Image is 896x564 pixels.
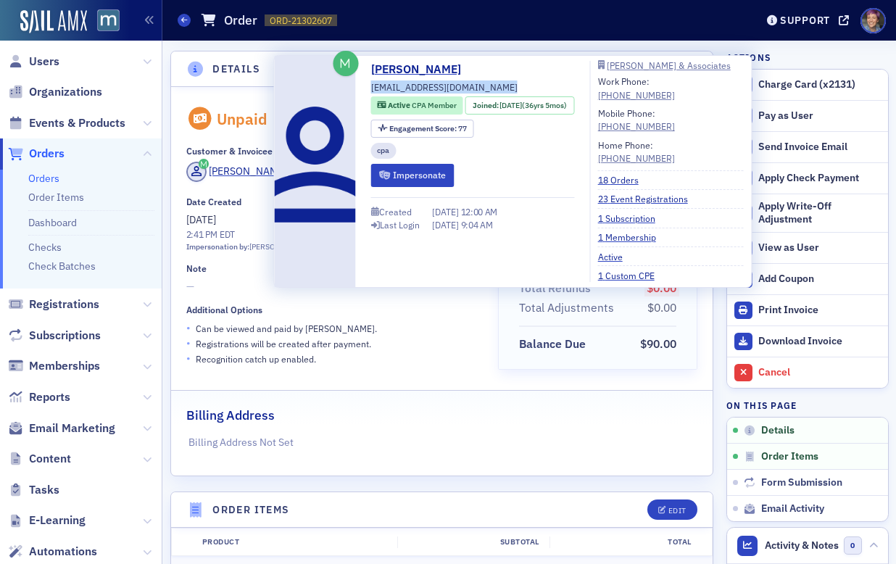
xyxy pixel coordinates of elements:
[758,172,880,185] div: Apply Check Payment
[647,499,697,520] button: Edit
[598,212,666,225] a: 1 Subscription
[758,304,880,317] div: Print Invoice
[761,502,824,515] span: Email Activity
[607,62,731,70] div: [PERSON_NAME] & Associates
[29,328,101,344] span: Subscriptions
[29,544,97,560] span: Automations
[192,536,398,548] div: Product
[761,450,818,463] span: Order Items
[29,389,70,405] span: Reports
[727,263,888,294] button: Add Coupon
[29,420,115,436] span: Email Marketing
[224,12,257,29] h1: Order
[598,269,665,282] a: 1 Custom CPE
[186,406,275,425] h2: Billing Address
[29,296,99,312] span: Registrations
[727,325,888,357] a: Download Invoice
[186,263,207,274] div: Note
[29,513,86,528] span: E-Learning
[8,358,100,374] a: Memberships
[640,336,676,351] span: $90.00
[28,260,96,273] a: Check Batches
[29,358,100,374] span: Memberships
[29,451,71,467] span: Content
[20,10,87,33] img: SailAMX
[598,88,675,101] div: [PHONE_NUMBER]
[377,100,456,112] a: Active CPA Member
[647,300,676,315] span: $0.00
[371,61,472,78] a: [PERSON_NAME]
[758,366,880,379] div: Cancel
[727,162,888,194] button: Apply Check Payment
[519,280,596,297] span: Total Refunds
[598,152,675,165] a: [PHONE_NUMBER]
[388,100,412,110] span: Active
[598,120,675,133] a: [PHONE_NUMBER]
[28,241,62,254] a: Checks
[726,51,771,64] h4: Actions
[186,162,287,182] a: [PERSON_NAME]
[780,14,830,27] div: Support
[8,451,71,467] a: Content
[8,544,97,560] a: Automations
[758,141,880,154] div: Send Invoice Email
[29,84,102,100] span: Organizations
[186,228,217,240] time: 2:41 PM
[186,146,273,157] div: Customer & Invoicee
[727,194,888,233] button: Apply Write-Off Adjustment
[647,281,676,295] span: $0.00
[499,100,567,112] div: (36yrs 5mos)
[761,424,795,437] span: Details
[598,61,744,70] a: [PERSON_NAME] & Associates
[371,120,474,138] div: Engagement Score: 77
[598,173,650,186] a: 18 Orders
[397,536,549,548] div: Subtotal
[758,241,880,254] div: View as User
[598,107,675,133] div: Mobile Phone:
[8,296,99,312] a: Registrations
[549,536,702,548] div: Total
[217,228,235,240] span: EDT
[379,208,412,216] div: Created
[844,536,862,555] span: 0
[212,502,289,518] h4: Order Items
[519,299,619,317] span: Total Adjustments
[727,357,888,388] button: Cancel
[598,250,634,263] a: Active
[186,213,216,226] span: [DATE]
[186,336,191,351] span: •
[761,476,842,489] span: Form Submission
[380,221,420,229] div: Last Login
[186,320,191,336] span: •
[598,138,675,165] div: Home Phone:
[758,109,880,123] div: Pay as User
[186,196,241,207] div: Date Created
[519,280,591,297] div: Total Refunds
[371,143,397,159] div: cpa
[8,389,70,405] a: Reports
[8,513,86,528] a: E-Learning
[249,241,307,253] div: [PERSON_NAME]
[217,109,267,128] div: Unpaid
[196,352,316,365] p: Recognition catch up enabled.
[28,172,59,185] a: Orders
[371,96,463,115] div: Active: Active: CPA Member
[29,115,125,131] span: Events & Products
[371,164,455,186] button: Impersonate
[727,232,888,263] button: View as User
[209,164,286,179] div: [PERSON_NAME]
[270,14,332,27] span: ORD-21302607
[465,96,574,115] div: Joined: 1989-03-16 00:00:00
[8,54,59,70] a: Users
[765,538,839,553] span: Activity & Notes
[727,70,888,100] button: Charge Card (x2131)
[29,146,65,162] span: Orders
[8,146,65,162] a: Orders
[8,115,125,131] a: Events & Products
[758,78,880,91] div: Charge Card (x2131)
[188,435,695,450] p: Billing Address Not Set
[8,420,115,436] a: Email Marketing
[727,100,888,131] button: Pay as User
[196,337,371,350] p: Registrations will be created after payment.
